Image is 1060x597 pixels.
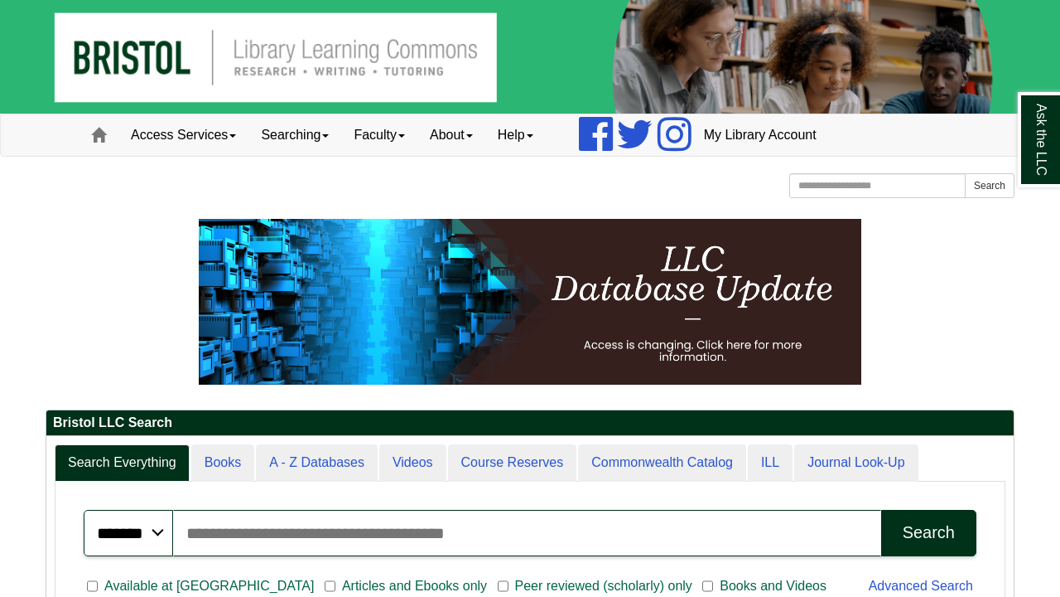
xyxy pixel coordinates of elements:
[335,576,494,596] span: Articles and Ebooks only
[508,576,699,596] span: Peer reviewed (scholarly) only
[578,444,746,482] a: Commonwealth Catalog
[748,444,793,482] a: ILL
[691,114,829,156] a: My Library Account
[325,579,335,594] input: Articles and Ebooks only
[248,114,341,156] a: Searching
[98,576,320,596] span: Available at [GEOGRAPHIC_DATA]
[448,444,577,482] a: Course Reserves
[417,114,485,156] a: About
[903,523,955,542] div: Search
[46,410,1014,436] h2: Bristol LLC Search
[118,114,248,156] a: Access Services
[87,579,98,594] input: Available at [GEOGRAPHIC_DATA]
[881,510,976,556] button: Search
[869,579,973,593] a: Advanced Search
[485,114,546,156] a: Help
[702,579,713,594] input: Books and Videos
[55,444,190,482] a: Search Everything
[965,173,1014,198] button: Search
[713,576,833,596] span: Books and Videos
[199,219,861,385] img: HTML tutorial
[498,579,508,594] input: Peer reviewed (scholarly) only
[256,444,378,482] a: A - Z Databases
[379,444,446,482] a: Videos
[794,444,918,482] a: Journal Look-Up
[191,444,254,482] a: Books
[341,114,417,156] a: Faculty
